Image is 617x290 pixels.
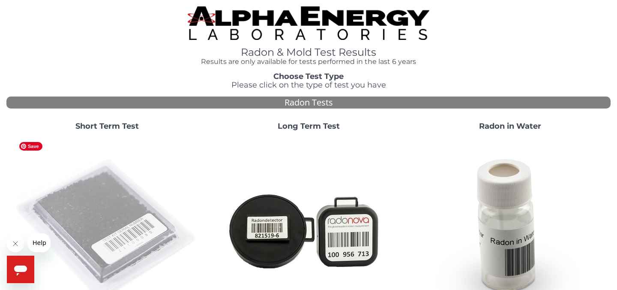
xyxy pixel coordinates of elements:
[188,6,429,40] img: TightCrop.jpg
[188,47,429,58] h1: Radon & Mold Test Results
[7,256,34,283] iframe: Button to launch messaging window
[231,80,386,90] span: Please click on the type of test you have
[6,97,611,109] div: Radon Tests
[19,142,42,151] span: Save
[7,235,24,252] iframe: Close message
[188,58,429,66] h4: Results are only available for tests performed in the last 6 years
[75,121,139,131] strong: Short Term Test
[278,121,340,131] strong: Long Term Test
[27,233,51,252] iframe: Message from company
[273,72,344,81] strong: Choose Test Type
[479,121,541,131] strong: Radon in Water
